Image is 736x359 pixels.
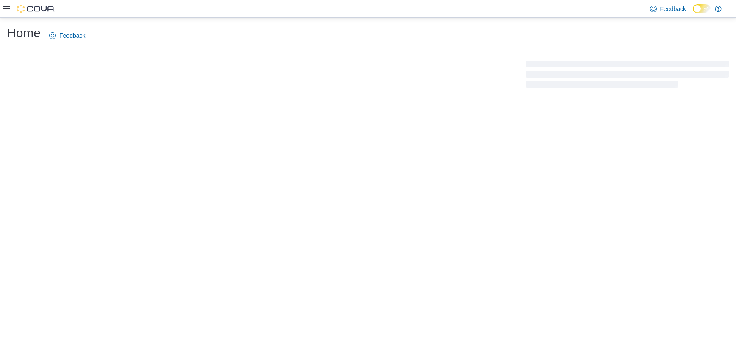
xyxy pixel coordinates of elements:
img: Cova [17,5,55,13]
h1: Home [7,25,41,42]
input: Dark Mode [693,4,711,13]
span: Feedback [660,5,686,13]
span: Loading [526,62,729,89]
a: Feedback [46,27,89,44]
a: Feedback [647,0,689,17]
span: Feedback [59,31,85,40]
span: Dark Mode [693,13,693,14]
